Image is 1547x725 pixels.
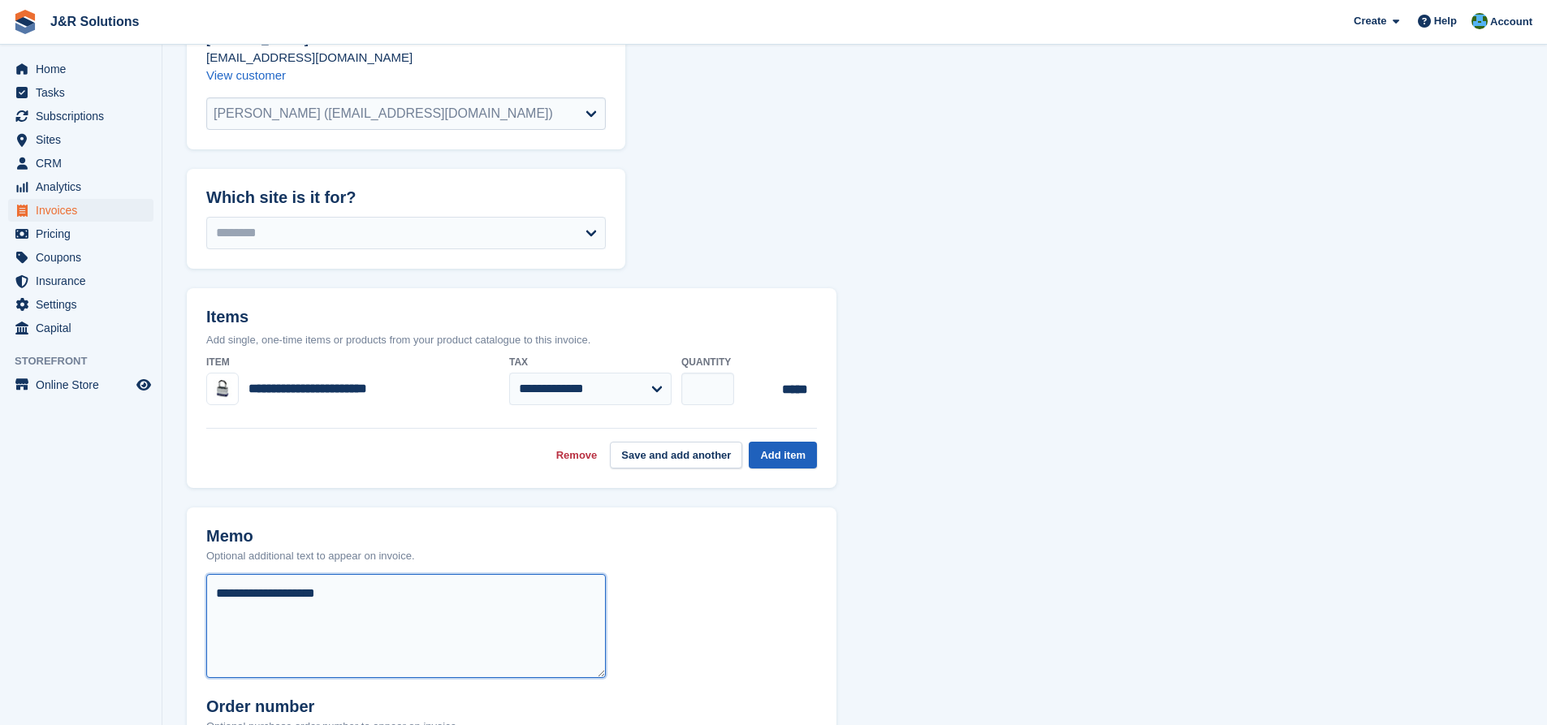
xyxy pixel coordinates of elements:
[36,222,133,245] span: Pricing
[8,222,153,245] a: menu
[8,81,153,104] a: menu
[8,175,153,198] a: menu
[8,199,153,222] a: menu
[1354,13,1386,29] span: Create
[36,246,133,269] span: Coupons
[8,270,153,292] a: menu
[15,353,162,369] span: Storefront
[206,188,606,207] h2: Which site is it for?
[749,442,817,468] button: Add item
[8,317,153,339] a: menu
[206,355,499,369] div: Item
[36,373,133,396] span: Online Store
[36,175,133,198] span: Analytics
[8,373,153,396] a: menu
[206,308,817,330] h2: Items
[8,293,153,316] a: menu
[44,8,145,35] a: J&R Solutions
[610,442,742,468] button: Save and add another
[8,105,153,127] a: menu
[1490,14,1532,30] span: Account
[8,58,153,80] a: menu
[134,375,153,395] a: Preview store
[206,68,286,82] a: View customer
[206,527,415,546] h2: Memo
[36,199,133,222] span: Invoices
[36,58,133,80] span: Home
[556,447,598,464] a: Remove
[36,81,133,104] span: Tasks
[36,152,133,175] span: CRM
[8,128,153,151] a: menu
[1471,13,1488,29] img: Macie Adcock
[8,152,153,175] a: menu
[36,270,133,292] span: Insurance
[36,128,133,151] span: Sites
[36,105,133,127] span: Subscriptions
[206,49,606,67] p: [EMAIL_ADDRESS][DOMAIN_NAME]
[207,378,238,400] img: Laminated%20Steel%2040mm%20keyed%20padlock.jpg
[681,355,734,369] label: Quantity
[36,317,133,339] span: Capital
[509,355,672,369] label: Tax
[13,10,37,34] img: stora-icon-8386f47178a22dfd0bd8f6a31ec36ba5ce8667c1dd55bd0f319d3a0aa187defe.svg
[8,246,153,269] a: menu
[1434,13,1457,29] span: Help
[206,332,817,348] p: Add single, one-time items or products from your product catalogue to this invoice.
[206,697,459,716] h2: Order number
[36,293,133,316] span: Settings
[206,548,415,564] p: Optional additional text to appear on invoice.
